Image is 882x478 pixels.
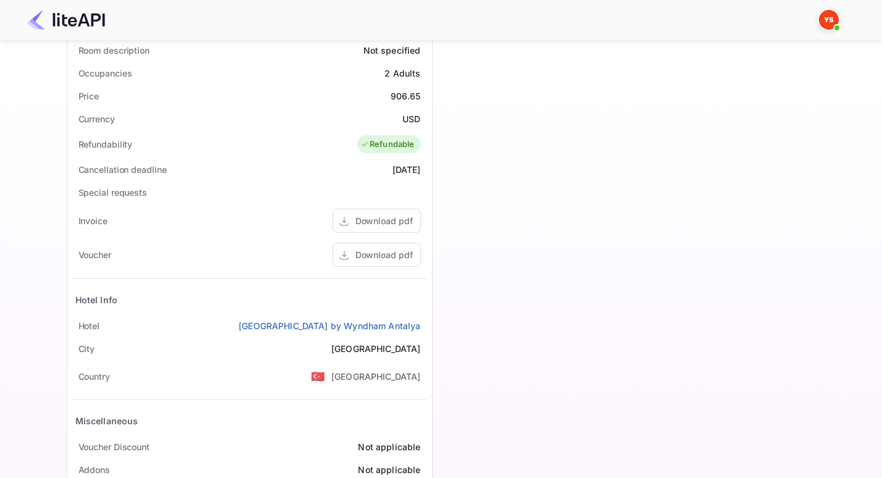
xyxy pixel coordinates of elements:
div: [GEOGRAPHIC_DATA] [331,370,421,383]
div: Hotel Info [75,293,118,306]
div: Not applicable [358,440,420,453]
div: Voucher [78,248,111,261]
div: 906.65 [391,90,421,103]
span: United States [311,365,325,387]
div: [DATE] [392,163,421,176]
div: Download pdf [355,214,413,227]
div: Price [78,90,100,103]
div: Not applicable [358,463,420,476]
div: Addons [78,463,110,476]
div: Refundable [360,138,415,151]
div: Invoice [78,214,108,227]
div: Country [78,370,110,383]
img: LiteAPI Logo [27,10,105,30]
div: Miscellaneous [75,414,138,427]
div: USD [402,112,420,125]
div: Special requests [78,186,147,199]
a: [GEOGRAPHIC_DATA] by Wyndham Antalya [239,319,420,332]
div: 2 Adults [384,67,420,80]
img: Yandex Support [819,10,839,30]
div: Voucher Discount [78,440,150,453]
div: Download pdf [355,248,413,261]
div: Currency [78,112,115,125]
div: Not specified [363,44,421,57]
div: Cancellation deadline [78,163,167,176]
div: Occupancies [78,67,132,80]
div: City [78,342,95,355]
div: Room description [78,44,150,57]
div: Hotel [78,319,100,332]
div: Refundability [78,138,133,151]
div: [GEOGRAPHIC_DATA] [331,342,421,355]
